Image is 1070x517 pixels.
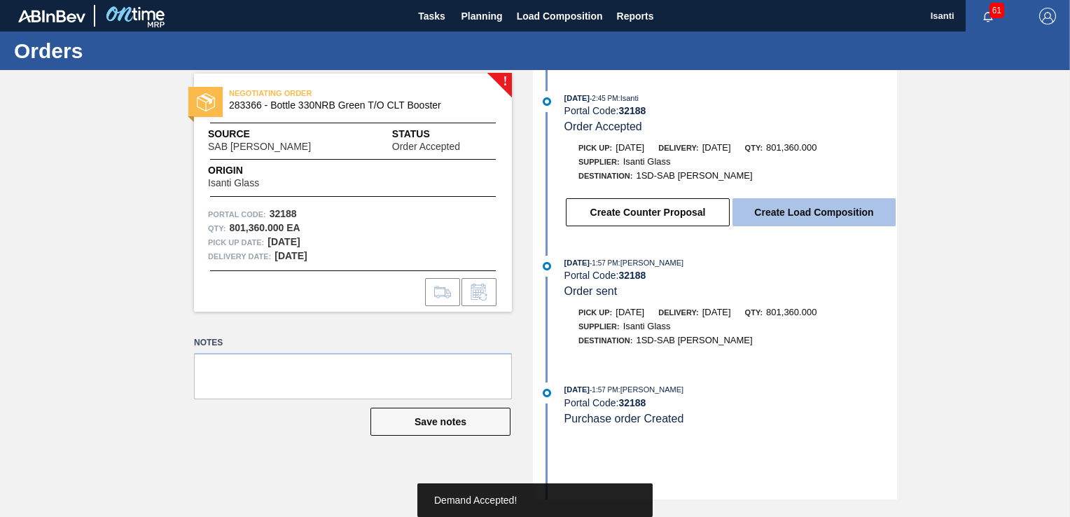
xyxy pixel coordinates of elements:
[267,236,300,247] strong: [DATE]
[434,495,517,506] span: Demand Accepted!
[229,100,483,111] span: 283366 - Bottle 330NRB Green T/O CLT Booster
[618,105,646,116] strong: 32188
[564,270,897,281] div: Portal Code:
[658,308,698,317] span: Delivery:
[18,10,85,22] img: TNhmsLtSVTkK8tSr43FrP2fwEKptu5GPRR3wAAAABJRU5ErkJggg==
[623,156,671,167] span: Isanti Glass
[564,413,684,425] span: Purchase order Created
[208,127,353,142] span: Source
[989,3,1004,18] span: 61
[578,336,632,345] span: Destination:
[623,321,671,331] span: Isanti Glass
[461,278,496,306] div: Inform order change
[564,120,642,132] span: Order Accepted
[617,8,654,25] span: Reports
[616,142,644,153] span: [DATE]
[208,207,266,221] span: Portal Code:
[745,308,763,317] span: Qty:
[543,262,551,270] img: atual
[417,8,447,25] span: Tasks
[618,94,639,102] span: : Isanti
[636,335,752,345] span: 1SD-SAB [PERSON_NAME]
[745,144,763,152] span: Qty:
[564,105,897,116] div: Portal Code:
[543,97,551,106] img: atual
[618,397,646,408] strong: 32188
[425,278,460,306] div: Go to Load Composition
[208,163,294,178] span: Origin
[618,270,646,281] strong: 32188
[566,198,730,226] button: Create Counter Proposal
[618,258,684,267] span: : [PERSON_NAME]
[564,94,590,102] span: [DATE]
[517,8,603,25] span: Load Composition
[578,322,620,331] span: Supplier:
[578,144,612,152] span: Pick up:
[636,170,752,181] span: 1SD-SAB [PERSON_NAME]
[966,6,1010,26] button: Notifications
[590,386,618,394] span: - 1:57 PM
[618,385,684,394] span: : [PERSON_NAME]
[208,235,264,249] span: Pick up Date:
[208,178,259,188] span: Isanti Glass
[564,397,897,408] div: Portal Code:
[370,408,510,436] button: Save notes
[578,308,612,317] span: Pick up:
[616,307,644,317] span: [DATE]
[208,142,311,152] span: SAB [PERSON_NAME]
[14,43,263,59] h1: Orders
[208,249,271,263] span: Delivery Date:
[578,158,620,166] span: Supplier:
[564,258,590,267] span: [DATE]
[766,307,817,317] span: 801,360.000
[564,285,618,297] span: Order sent
[702,142,731,153] span: [DATE]
[766,142,817,153] span: 801,360.000
[590,259,618,267] span: - 1:57 PM
[229,222,300,233] strong: 801,360.000 EA
[208,221,225,235] span: Qty :
[658,144,698,152] span: Delivery:
[578,172,632,180] span: Destination:
[275,250,307,261] strong: [DATE]
[392,127,498,142] span: Status
[590,95,618,102] span: - 2:45 PM
[229,86,425,100] span: NEGOTIATING ORDER
[197,93,215,111] img: status
[392,142,460,152] span: Order Accepted
[194,333,512,353] label: Notes
[732,198,896,226] button: Create Load Composition
[1039,8,1056,25] img: Logout
[270,208,297,219] strong: 32188
[543,389,551,397] img: atual
[702,307,731,317] span: [DATE]
[461,8,503,25] span: Planning
[564,385,590,394] span: [DATE]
